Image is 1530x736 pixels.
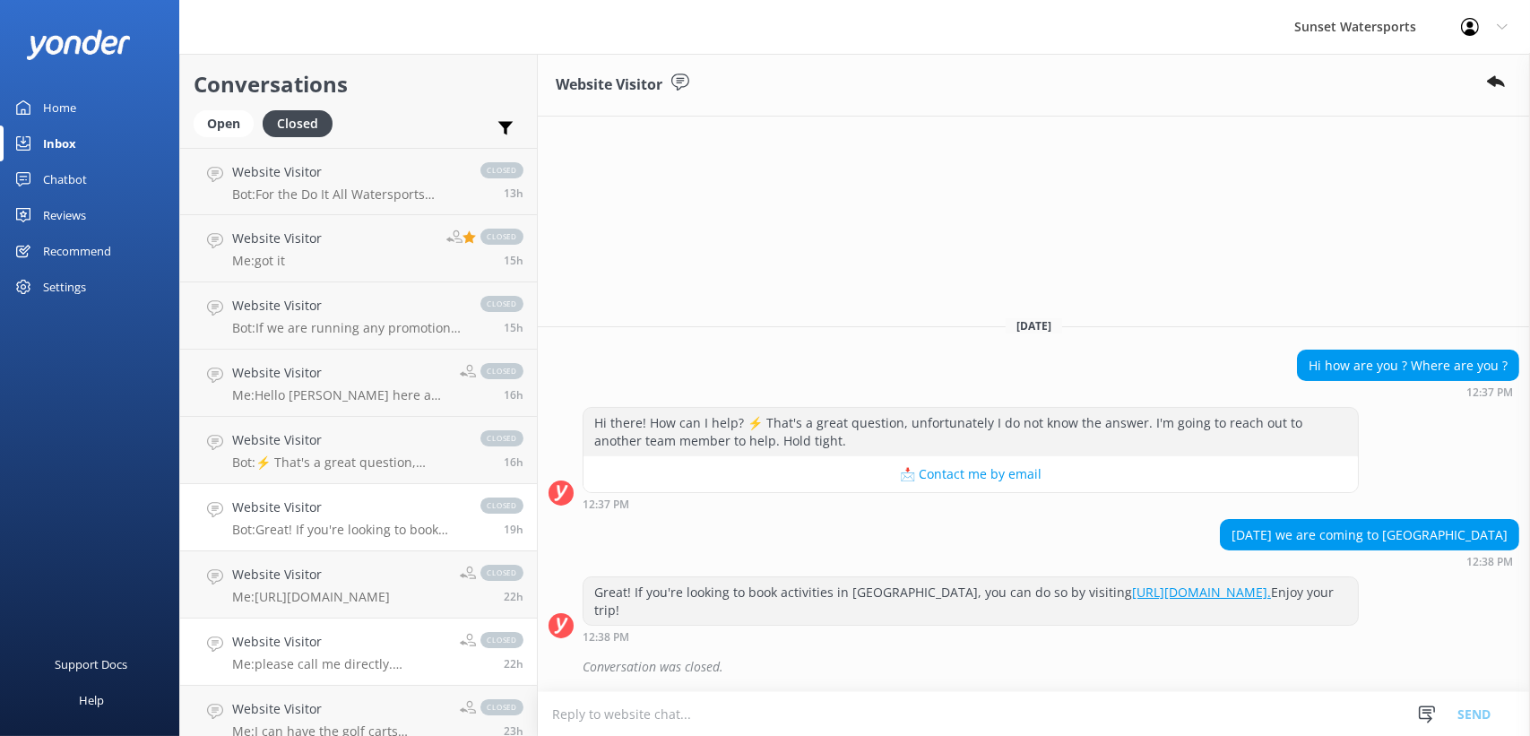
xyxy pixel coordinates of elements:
[232,430,462,450] h4: Website Visitor
[232,522,462,538] p: Bot: Great! If you're looking to book activities in [GEOGRAPHIC_DATA], you can do so by visiting ...
[480,363,523,379] span: closed
[480,699,523,715] span: closed
[43,90,76,126] div: Home
[504,186,523,201] span: 05:37pm 17-Aug-2025 (UTC -05:00) America/Cancun
[79,682,104,718] div: Help
[43,269,86,305] div: Settings
[504,387,523,403] span: 03:01pm 17-Aug-2025 (UTC -05:00) America/Cancun
[232,656,446,672] p: Me: please call me directly. [PERSON_NAME] at [PHONE_NUMBER]
[194,110,254,137] div: Open
[232,253,322,269] p: Me: got it
[504,589,523,604] span: 09:01am 17-Aug-2025 (UTC -05:00) America/Cancun
[43,126,76,161] div: Inbox
[480,565,523,581] span: closed
[180,282,537,350] a: Website VisitorBot:If we are running any promotions, you will see the promo code on the tour page...
[263,110,333,137] div: Closed
[504,320,523,335] span: 04:05pm 17-Aug-2025 (UTC -05:00) America/Cancun
[1297,385,1519,398] div: 11:37am 17-Aug-2025 (UTC -05:00) America/Cancun
[43,161,87,197] div: Chatbot
[232,632,446,652] h4: Website Visitor
[180,215,537,282] a: Website VisitorMe:got itclosed15h
[56,646,128,682] div: Support Docs
[480,296,523,312] span: closed
[583,408,1358,455] div: Hi there! How can I help? ⚡ That's a great question, unfortunately I do not know the answer. I'm ...
[583,499,629,510] strong: 12:37 PM
[232,387,446,403] p: Me: Hello [PERSON_NAME] here a live agent, riders are $30 depending on how full the boat is. The ...
[194,67,523,101] h2: Conversations
[1221,520,1518,550] div: [DATE] we are coming to [GEOGRAPHIC_DATA]
[180,148,537,215] a: Website VisitorBot:For the Do It All Watersports Package, most activities like kayaking, paddlebo...
[549,652,1519,682] div: 2025-08-18T00:08:20.928
[232,455,462,471] p: Bot: ⚡ That's a great question, unfortunately I do not know the answer. I'm going to reach out to...
[232,589,390,605] p: Me: [URL][DOMAIN_NAME]
[180,619,537,686] a: Website VisitorMe:please call me directly. [PERSON_NAME] at [PHONE_NUMBER]closed22h
[232,229,322,248] h4: Website Visitor
[504,455,523,470] span: 03:00pm 17-Aug-2025 (UTC -05:00) America/Cancun
[232,320,462,336] p: Bot: If we are running any promotions, you will see the promo code on the tour page. Make sure to...
[556,74,662,97] h3: Website Visitor
[232,296,462,316] h4: Website Visitor
[232,565,390,584] h4: Website Visitor
[232,699,446,719] h4: Website Visitor
[180,551,537,619] a: Website VisitorMe:[URL][DOMAIN_NAME]closed22h
[480,498,523,514] span: closed
[232,186,462,203] p: Bot: For the Do It All Watersports Package, most activities like kayaking, paddleboarding, and th...
[504,253,523,268] span: 04:23pm 17-Aug-2025 (UTC -05:00) America/Cancun
[583,632,629,643] strong: 12:38 PM
[583,498,1359,510] div: 11:37am 17-Aug-2025 (UTC -05:00) America/Cancun
[583,577,1358,625] div: Great! If you're looking to book activities in [GEOGRAPHIC_DATA], you can do so by visiting Enjoy...
[504,522,523,537] span: 11:38am 17-Aug-2025 (UTC -05:00) America/Cancun
[194,113,263,133] a: Open
[583,630,1359,643] div: 11:38am 17-Aug-2025 (UTC -05:00) America/Cancun
[1466,557,1513,567] strong: 12:38 PM
[43,233,111,269] div: Recommend
[180,417,537,484] a: Website VisitorBot:⚡ That's a great question, unfortunately I do not know the answer. I'm going t...
[1466,387,1513,398] strong: 12:37 PM
[180,350,537,417] a: Website VisitorMe:Hello [PERSON_NAME] here a live agent, riders are $30 depending on how full the...
[232,498,462,517] h4: Website Visitor
[180,484,537,551] a: Website VisitorBot:Great! If you're looking to book activities in [GEOGRAPHIC_DATA], you can do s...
[480,229,523,245] span: closed
[1132,584,1271,601] a: [URL][DOMAIN_NAME].
[43,197,86,233] div: Reviews
[232,162,462,182] h4: Website Visitor
[1006,318,1062,333] span: [DATE]
[583,456,1358,492] button: 📩 Contact me by email
[27,30,130,59] img: yonder-white-logo.png
[263,113,341,133] a: Closed
[480,162,523,178] span: closed
[480,430,523,446] span: closed
[504,656,523,671] span: 08:57am 17-Aug-2025 (UTC -05:00) America/Cancun
[1298,351,1518,381] div: Hi how are you ? Where are you ?
[1220,555,1519,567] div: 11:38am 17-Aug-2025 (UTC -05:00) America/Cancun
[480,632,523,648] span: closed
[583,652,1519,682] div: Conversation was closed.
[232,363,446,383] h4: Website Visitor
